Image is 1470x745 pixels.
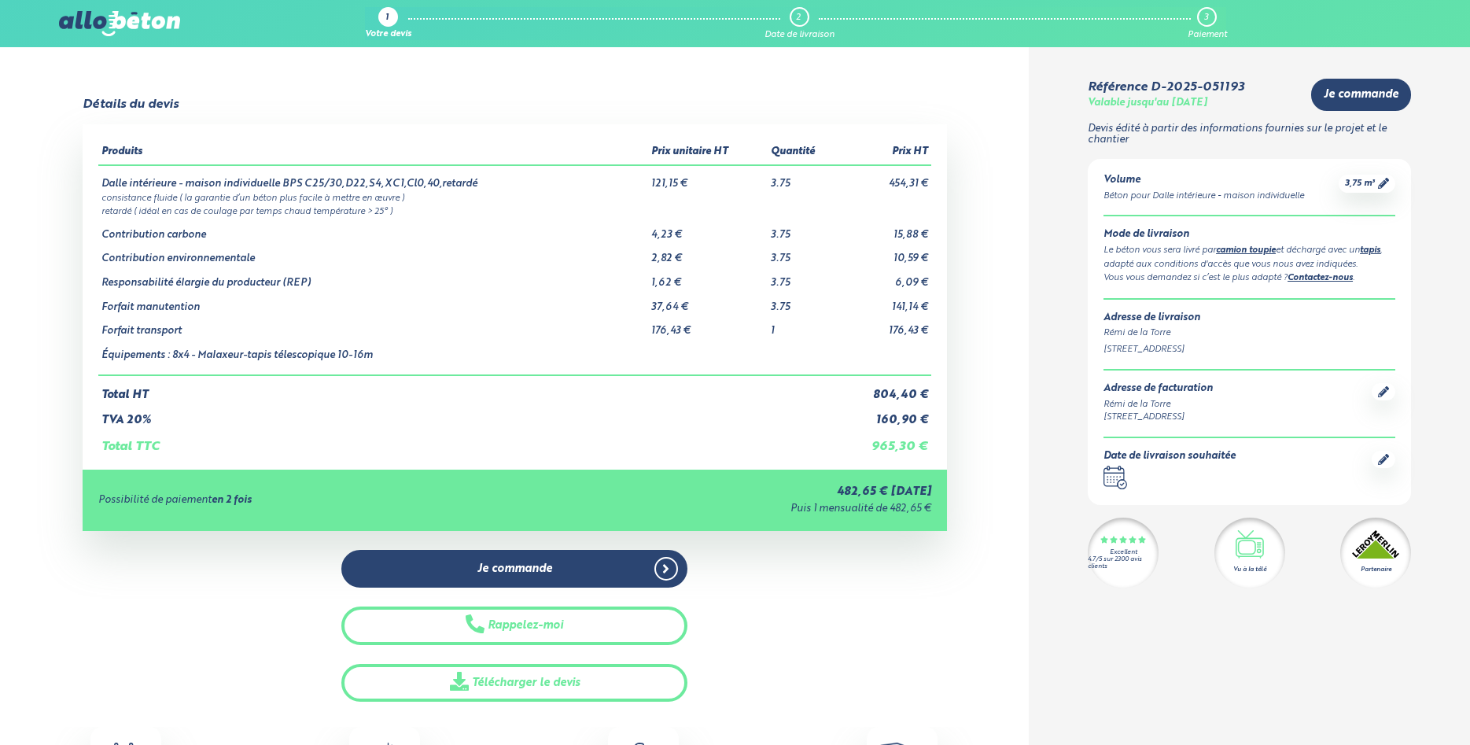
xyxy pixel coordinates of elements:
[841,290,931,314] td: 141,14 €
[98,265,648,290] td: Responsabilité élargie du producteur (REP)
[98,375,841,402] td: Total HT
[98,241,648,265] td: Contribution environnementale
[365,30,411,40] div: Votre devis
[98,290,648,314] td: Forfait manutention
[1330,684,1453,728] iframe: Help widget launcher
[385,13,389,24] div: 1
[1103,190,1304,203] div: Béton pour Dalle intérieure - maison individuelle
[648,241,768,265] td: 2,82 €
[83,98,179,112] div: Détails du devis
[98,217,648,242] td: Contribution carbone
[1110,549,1137,556] div: Excellent
[648,140,768,165] th: Prix unitaire HT
[477,562,552,576] span: Je commande
[341,550,687,588] a: Je commande
[648,313,768,337] td: 176,43 €
[1361,565,1391,574] div: Partenaire
[59,11,180,36] img: allobéton
[768,165,840,190] td: 3.75
[841,140,931,165] th: Prix HT
[1233,565,1266,574] div: Vu à la télé
[1103,343,1395,356] div: [STREET_ADDRESS]
[1311,79,1411,111] a: Je commande
[1103,229,1395,241] div: Mode de livraison
[764,7,834,40] a: 2 Date de livraison
[1103,326,1395,340] div: Rémi de la Torre
[648,165,768,190] td: 121,15 €
[764,30,834,40] div: Date de livraison
[98,204,931,217] td: retardé ( idéal en cas de coulage par temps chaud température > 25° )
[98,165,648,190] td: Dalle intérieure - maison individuelle BPS C25/30,D22,S4,XC1,Cl0,40,retardé
[1088,556,1159,570] div: 4.7/5 sur 2300 avis clients
[841,217,931,242] td: 15,88 €
[1324,88,1398,101] span: Je commande
[1103,398,1213,411] div: Rémi de la Torre
[1088,98,1207,109] div: Valable jusqu'au [DATE]
[841,165,931,190] td: 454,31 €
[532,485,931,499] div: 482,65 € [DATE]
[841,375,931,402] td: 804,40 €
[841,401,931,427] td: 160,90 €
[98,337,648,375] td: Équipements : 8x4 - Malaxeur-tapis télescopique 10-16m
[841,241,931,265] td: 10,59 €
[768,265,840,290] td: 3.75
[98,401,841,427] td: TVA 20%
[768,313,840,337] td: 1
[365,7,411,40] a: 1 Votre devis
[341,607,687,645] button: Rappelez-moi
[532,503,931,515] div: Puis 1 mensualité de 482,65 €
[1103,271,1395,286] div: Vous vous demandez si c’est le plus adapté ? .
[1188,7,1227,40] a: 3 Paiement
[796,13,801,23] div: 2
[768,140,840,165] th: Quantité
[1360,246,1380,255] a: tapis
[98,140,648,165] th: Produits
[841,265,931,290] td: 6,09 €
[1103,383,1213,395] div: Adresse de facturation
[98,427,841,454] td: Total TTC
[1088,124,1411,146] p: Devis édité à partir des informations fournies sur le projet et le chantier
[1103,244,1395,271] div: Le béton vous sera livré par et déchargé avec un , adapté aux conditions d'accès que vous nous av...
[98,495,532,507] div: Possibilité de paiement
[1288,274,1353,282] a: Contactez-nous
[768,241,840,265] td: 3.75
[1088,80,1244,94] div: Référence D-2025-051193
[648,265,768,290] td: 1,62 €
[768,290,840,314] td: 3.75
[1103,175,1304,186] div: Volume
[1103,312,1395,324] div: Adresse de livraison
[98,313,648,337] td: Forfait transport
[768,217,840,242] td: 3.75
[841,313,931,337] td: 176,43 €
[648,217,768,242] td: 4,23 €
[98,190,931,204] td: consistance fluide ( la garantie d’un béton plus facile à mettre en œuvre )
[212,495,252,505] strong: en 2 fois
[1103,411,1213,424] div: [STREET_ADDRESS]
[841,427,931,454] td: 965,30 €
[648,290,768,314] td: 37,64 €
[341,664,687,703] a: Télécharger le devis
[1216,246,1276,255] a: camion toupie
[1188,30,1227,40] div: Paiement
[1103,451,1236,463] div: Date de livraison souhaitée
[1204,13,1208,23] div: 3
